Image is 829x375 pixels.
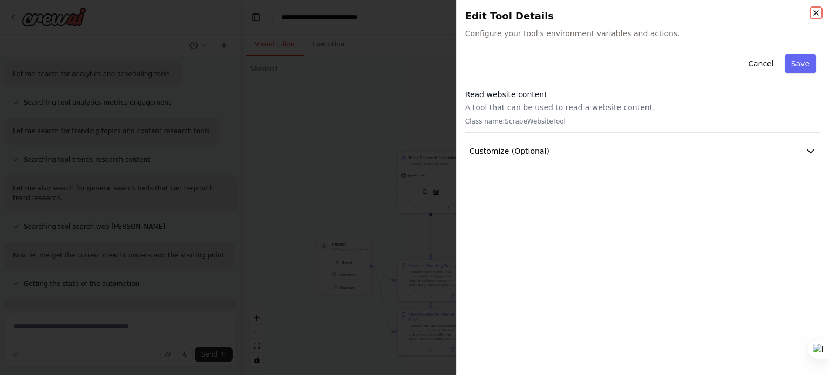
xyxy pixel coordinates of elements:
[465,117,820,126] p: Class name: ScrapeWebsiteTool
[470,146,549,156] span: Customize (Optional)
[465,9,820,24] h2: Edit Tool Details
[742,54,780,73] button: Cancel
[465,141,820,161] button: Customize (Optional)
[785,54,816,73] button: Save
[465,89,820,100] h3: Read website content
[465,28,820,39] span: Configure your tool's environment variables and actions.
[465,102,820,113] p: A tool that can be used to read a website content.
